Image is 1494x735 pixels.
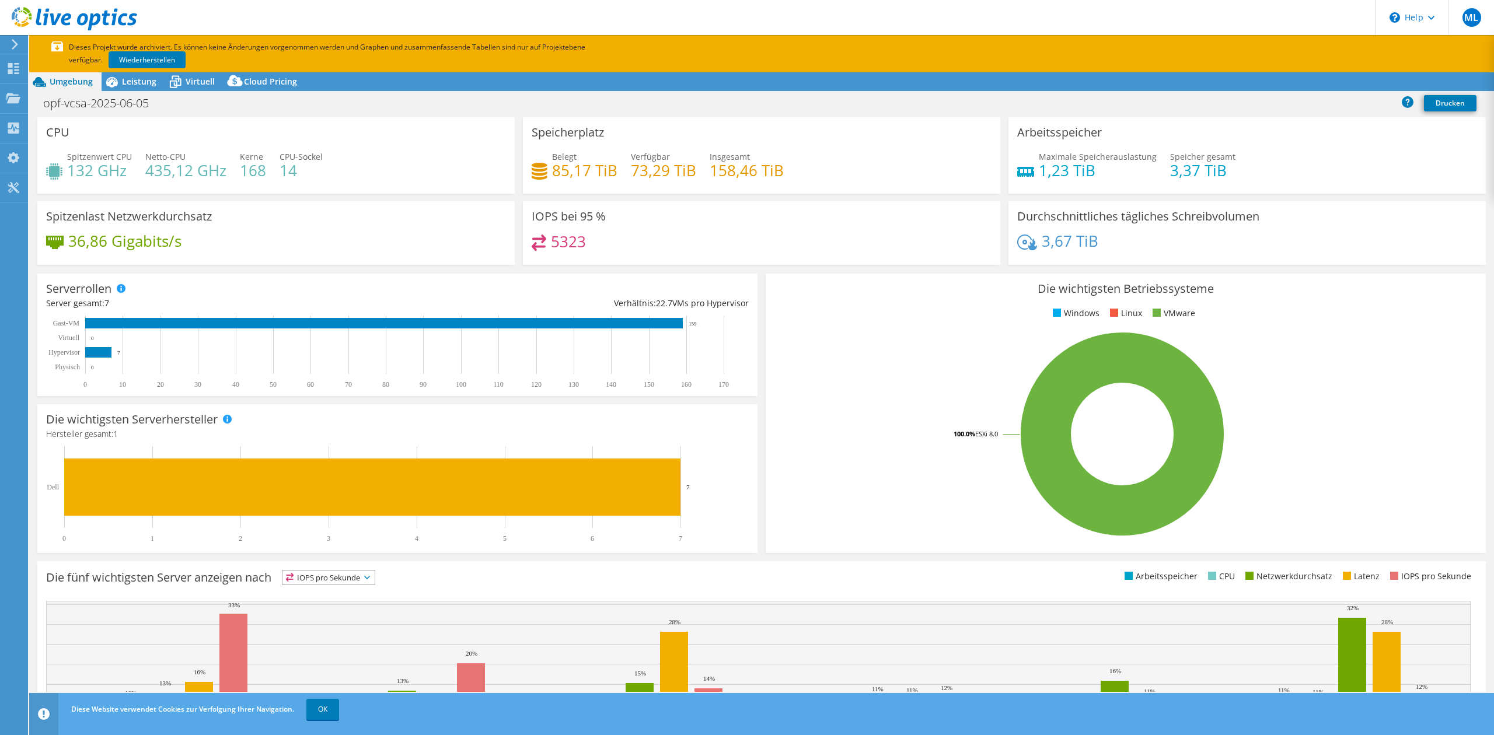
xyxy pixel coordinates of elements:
li: Latenz [1340,570,1380,583]
text: 5 [503,534,507,542]
text: 0 [83,380,87,388]
text: 13% [159,680,171,687]
span: 7 [104,297,109,309]
text: 70 [345,380,352,388]
text: 2 [239,534,242,542]
text: 13% [397,677,409,684]
li: Linux [1107,307,1142,320]
text: 30 [194,380,201,388]
text: Hypervisor [48,348,80,356]
h3: Speicherplatz [532,126,604,139]
text: 3 [327,534,330,542]
h3: IOPS bei 95 % [532,210,606,223]
text: Physisch [55,363,80,371]
tspan: ESXi 8.0 [975,429,998,438]
text: 16% [194,668,205,675]
h4: 85,17 TiB [552,164,617,177]
span: 1 [113,428,118,439]
h4: Hersteller gesamt: [46,428,749,440]
text: 170 [718,380,729,388]
h4: 158,46 TiB [710,164,784,177]
li: Arbeitsspeicher [1122,570,1198,583]
span: Cloud Pricing [244,76,297,87]
h3: Arbeitsspeicher [1017,126,1102,139]
h4: 3,67 TiB [1042,235,1098,247]
h3: Spitzenlast Netzwerkdurchsatz [46,210,212,223]
text: 11% [1313,688,1324,695]
text: 14% [703,675,715,682]
text: 4 [415,534,418,542]
span: Leistung [122,76,156,87]
text: 0 [91,365,94,370]
text: 6 [591,534,594,542]
text: 20% [466,650,477,657]
text: 11% [872,685,884,692]
h3: Durchschnittliches tägliches Schreibvolumen [1017,210,1259,223]
span: IOPS pro Sekunde [282,570,375,584]
h4: 73,29 TiB [631,164,696,177]
text: 11% [1278,687,1290,694]
text: 11% [906,687,918,694]
text: 12% [1416,683,1427,690]
text: 40 [232,380,239,388]
text: 12% [941,684,952,691]
text: 80 [382,380,389,388]
text: Dell [47,483,59,491]
p: Dieses Projekt wurde archiviert. Es können keine Änderungen vorgenommen werden und Graphen und zu... [51,41,623,66]
text: 159 [689,321,697,327]
text: 150 [644,380,654,388]
text: 10% [566,691,577,698]
a: Wiederherstellen [109,51,186,68]
text: 110 [493,380,504,388]
span: Verfügbar [631,151,670,162]
text: 100 [456,380,466,388]
text: 32% [1347,604,1359,611]
li: IOPS pro Sekunde [1387,570,1471,583]
text: 130 [568,380,579,388]
li: VMware [1150,307,1195,320]
h4: 132 GHz [67,164,132,177]
span: Insgesamt [710,151,750,162]
div: Verhältnis: VMs pro Hypervisor [397,297,749,310]
li: CPU [1205,570,1235,583]
text: Gast-VM [53,319,80,327]
text: 7 [679,534,682,542]
text: 10% [1178,692,1190,699]
span: Spitzenwert CPU [67,151,132,162]
h4: 14 [280,164,323,177]
tspan: 100.0% [954,429,975,438]
span: CPU-Sockel [280,151,323,162]
span: Kerne [240,151,263,162]
a: Drucken [1424,95,1476,111]
li: Netzwerkdurchsatz [1242,570,1332,583]
h4: 435,12 GHz [145,164,226,177]
text: 33% [228,601,240,608]
span: ML [1462,8,1481,27]
text: 50 [270,380,277,388]
text: 15% [634,670,646,677]
text: 120 [531,380,542,388]
text: 16% [1109,667,1121,674]
span: 22.7 [656,297,672,309]
h3: Die wichtigsten Serverhersteller [46,413,218,426]
text: 1 [151,534,154,542]
text: 11% [1144,688,1156,695]
text: 20 [157,380,164,388]
div: Server gesamt: [46,297,397,310]
span: Netto-CPU [145,151,186,162]
text: 0 [91,335,94,341]
span: Belegt [552,151,577,162]
text: 28% [1381,618,1393,625]
span: Umgebung [50,76,93,87]
text: 28% [669,618,680,625]
h4: 5323 [551,235,586,248]
text: 10% [125,689,137,696]
text: 140 [606,380,616,388]
text: 7 [117,350,120,356]
li: Windows [1050,307,1099,320]
h4: 1,23 TiB [1039,164,1157,177]
span: Virtuell [186,76,215,87]
text: 160 [681,380,692,388]
h4: 3,37 TiB [1170,164,1235,177]
text: 0 [62,534,66,542]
